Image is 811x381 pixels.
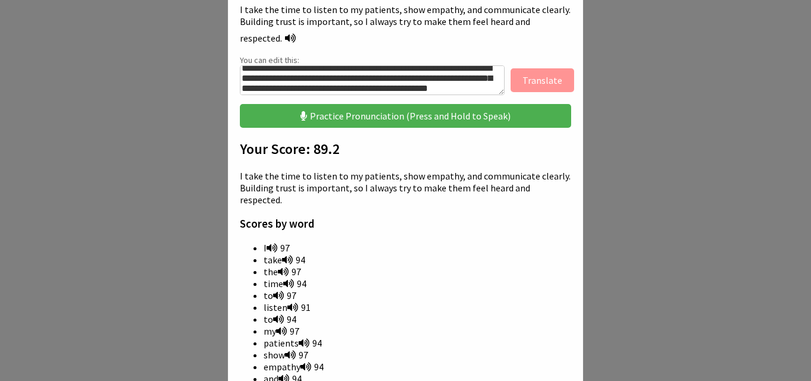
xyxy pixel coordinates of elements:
[240,217,571,231] h3: Scores by word
[264,289,296,301] span: to 97
[264,278,306,289] span: time 94
[264,325,299,337] span: my 97
[264,349,308,361] span: show 97
[264,266,301,278] span: the 97
[264,254,305,266] span: take 94
[240,140,571,158] h2: Your Score: 89.2
[264,301,311,313] span: listen 91
[240,4,571,49] div: I take the time to listen to my patients, show empathy, and communicate clearly. Building trust i...
[240,170,571,206] p: I take the time to listen to my patients, show empathy, and communicate clearly. Building trust i...
[264,361,324,373] span: empathy 94
[240,104,571,128] button: Practice Pronunciation (Press and Hold to Speak)
[264,242,290,254] span: I 97
[240,55,571,65] p: You can edit this:
[264,313,296,325] span: to 94
[511,68,574,92] button: Translate
[264,337,322,349] span: patients 94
